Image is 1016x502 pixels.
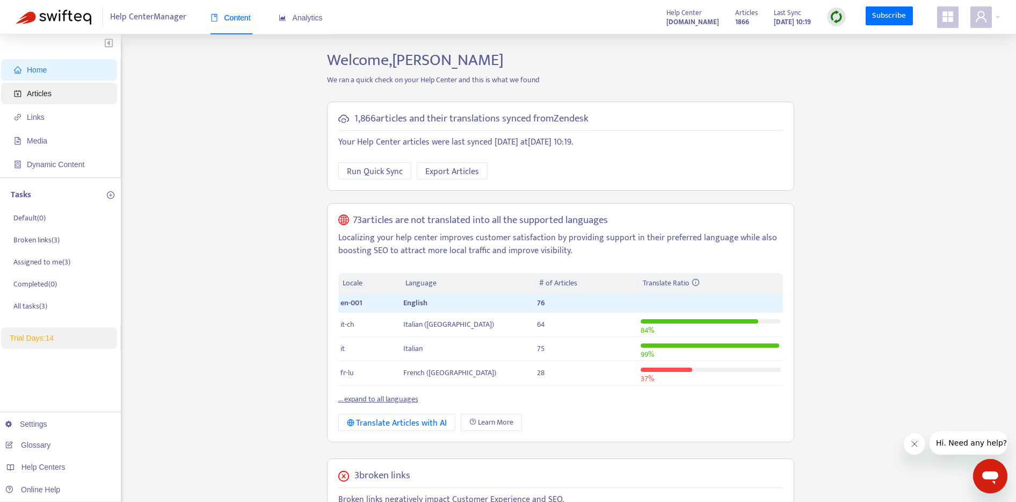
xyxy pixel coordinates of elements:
[354,113,589,125] h5: 1,866 articles and their translations synced from Zendesk
[401,273,534,294] th: Language
[641,324,654,336] span: 84 %
[904,433,925,455] iframe: Close message
[403,318,494,331] span: Italian ([GEOGRAPHIC_DATA])
[666,16,719,28] a: [DOMAIN_NAME]
[537,318,545,331] span: 64
[16,10,91,25] img: Swifteq
[110,7,186,27] span: Help Center Manager
[279,14,286,21] span: area-chart
[461,414,522,431] a: Learn More
[21,463,66,471] span: Help Centers
[14,137,21,145] span: file-image
[14,161,21,168] span: container
[340,367,354,379] span: fr-lu
[27,66,47,74] span: Home
[403,297,427,309] span: English
[338,393,418,405] a: ... expand to all languages
[14,90,21,97] span: account-book
[641,348,654,361] span: 99 %
[338,113,349,124] span: cloud-sync
[643,277,778,289] div: Translate Ratio
[403,342,423,355] span: Italian
[347,417,447,430] div: Translate Articles with AI
[11,189,31,202] p: Tasks
[13,234,60,246] p: Broken links ( 3 )
[27,113,45,121] span: Links
[5,420,47,428] a: Settings
[774,16,811,28] strong: [DATE] 10:19
[13,278,57,290] p: Completed ( 0 )
[338,414,456,431] button: Translate Articles with AI
[338,136,783,149] p: Your Help Center articles were last synced [DATE] at [DATE] 10:19 .
[340,342,345,355] span: it
[338,232,783,257] p: Localizing your help center improves customer satisfaction by providing support in their preferre...
[975,10,988,23] span: user
[735,7,758,19] span: Articles
[347,165,403,178] span: Run Quick Sync
[13,212,46,224] p: Default ( 0 )
[941,10,954,23] span: appstore
[14,66,21,74] span: home
[10,334,54,342] span: Trial Days: 14
[425,165,479,178] span: Export Articles
[641,372,654,385] span: 37 %
[930,431,1007,455] iframe: Message from company
[338,214,349,227] span: global
[535,273,638,294] th: # of Articles
[478,417,513,428] span: Learn More
[327,47,504,74] span: Welcome, [PERSON_NAME]
[5,485,60,494] a: Online Help
[340,297,362,309] span: en-001
[319,74,802,85] p: We ran a quick check on your Help Center and this is what we found
[107,191,114,199] span: plus-circle
[211,14,218,21] span: book
[338,162,411,180] button: Run Quick Sync
[403,367,496,379] span: French ([GEOGRAPHIC_DATA])
[353,214,608,227] h5: 73 articles are not translated into all the supported languages
[340,318,354,331] span: it-ch
[13,300,47,312] p: All tasks ( 3 )
[537,297,545,309] span: 76
[13,256,70,268] p: Assigned to me ( 3 )
[354,470,410,482] h5: 3 broken links
[417,162,488,180] button: Export Articles
[27,160,84,169] span: Dynamic Content
[973,459,1007,493] iframe: Button to launch messaging window
[27,89,52,98] span: Articles
[279,13,323,22] span: Analytics
[27,137,47,145] span: Media
[14,113,21,121] span: link
[537,342,545,355] span: 75
[774,7,801,19] span: Last Sync
[866,6,913,26] a: Subscribe
[666,7,702,19] span: Help Center
[5,441,50,449] a: Glossary
[735,16,749,28] strong: 1866
[338,471,349,482] span: close-circle
[830,10,843,24] img: sync.dc5367851b00ba804db3.png
[338,273,402,294] th: Locale
[211,13,251,22] span: Content
[537,367,545,379] span: 28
